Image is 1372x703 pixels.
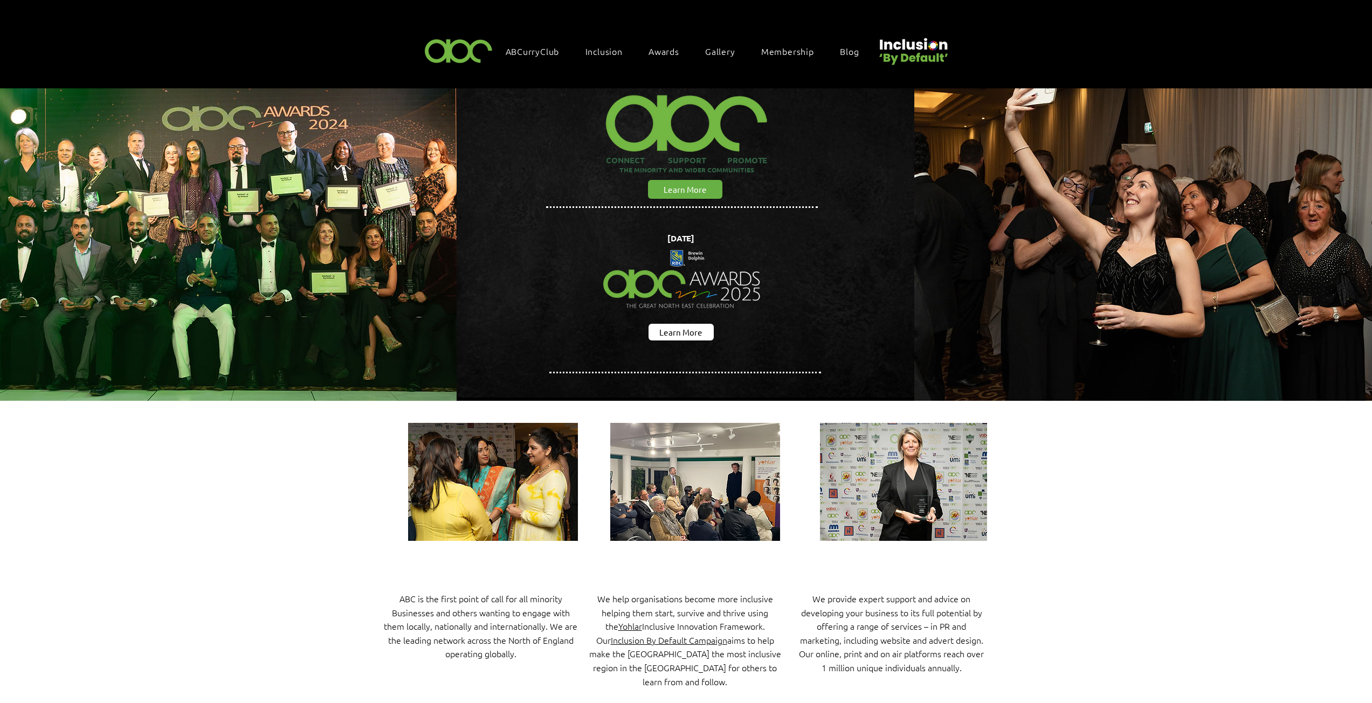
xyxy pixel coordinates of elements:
img: ABC-Logo-Blank-Background-01-01-2.png [422,34,496,66]
a: Learn More [648,180,722,199]
span: Learn More [664,184,707,195]
a: Learn More [649,324,714,340]
span: Our aims to help make the [GEOGRAPHIC_DATA] the most inclusive region in the [GEOGRAPHIC_DATA] fo... [589,634,781,687]
span: [DATE] [667,233,694,243]
div: Awards [643,40,695,62]
a: Gallery [700,40,752,62]
nav: Site [500,40,875,62]
span: ABC is the first point of call for all minority Businesses and others wanting to engage with them... [384,593,577,659]
img: ABCAwards2024-00042-Enhanced-NR.jpg [820,423,987,541]
span: Awards [649,45,679,57]
img: IMG-20230119-WA0022.jpg [610,423,780,541]
a: Yohlar [618,620,642,632]
span: Gallery [705,45,735,57]
img: Untitled design (22).png [875,29,950,66]
img: ABC-Logo-Blank-Background-01-01-2_edited.png [600,81,773,155]
a: Inclusion By Default Campaign [611,634,727,646]
img: ABCAwards2024-09595.jpg [408,423,578,541]
span: Blog [840,45,859,57]
img: abc background hero black.png [457,88,914,398]
span: We provide expert support and advice on developing your business to its full potential by offerin... [799,593,984,673]
span: THE MINORITY AND WIDER COMMUNITIES [619,165,754,174]
a: Blog [835,40,875,62]
span: CONNECT SUPPORT PROMOTE [606,155,767,165]
a: ABCurryClub [500,40,576,62]
span: Membership [761,45,814,57]
span: Inclusion [585,45,623,57]
img: Northern Insights Double Pager Apr 2025.png [594,230,771,329]
a: Membership [756,40,830,62]
div: Inclusion [580,40,639,62]
span: Learn More [659,326,702,338]
span: ABCurryClub [506,45,560,57]
span: We help organisations become more inclusive helping them start, survive and thrive using the Incl... [597,593,773,632]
